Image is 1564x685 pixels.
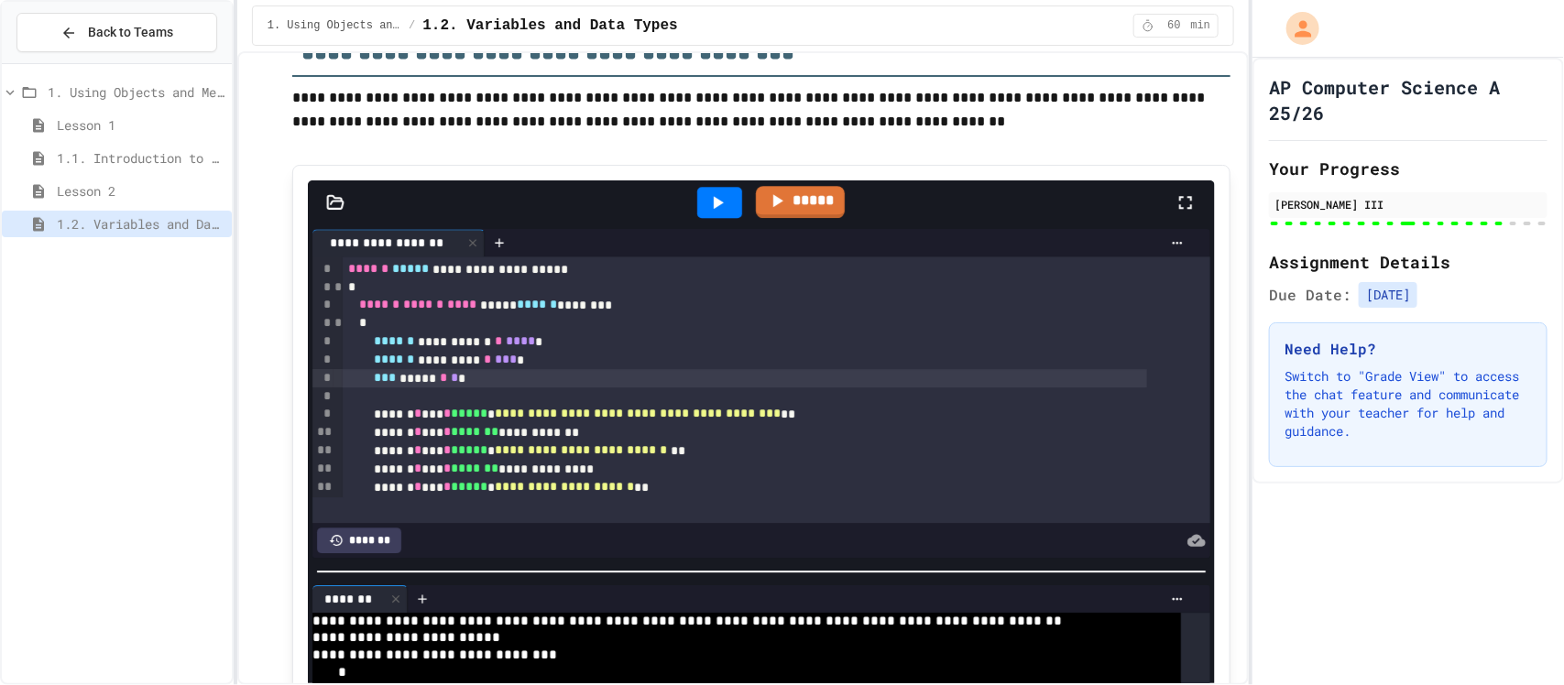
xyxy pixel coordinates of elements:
[1269,284,1351,306] span: Due Date:
[422,15,677,37] span: 1.2. Variables and Data Types
[88,23,173,42] span: Back to Teams
[57,148,224,168] span: 1.1. Introduction to Algorithms, Programming, and Compilers
[1285,338,1532,360] h3: Need Help?
[16,13,217,52] button: Back to Teams
[1191,18,1211,33] span: min
[1285,367,1532,440] p: Switch to "Grade View" to access the chat feature and communicate with your teacher for help and ...
[57,115,224,135] span: Lesson 1
[409,18,415,33] span: /
[1274,196,1542,212] div: [PERSON_NAME] III
[1160,18,1189,33] span: 60
[1267,7,1324,49] div: My Account
[1269,156,1548,181] h2: Your Progress
[1269,74,1548,125] h1: AP Computer Science A 25/26
[1269,249,1548,275] h2: Assignment Details
[57,181,224,201] span: Lesson 2
[57,214,224,234] span: 1.2. Variables and Data Types
[48,82,224,102] span: 1. Using Objects and Methods
[268,18,401,33] span: 1. Using Objects and Methods
[1359,282,1417,308] span: [DATE]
